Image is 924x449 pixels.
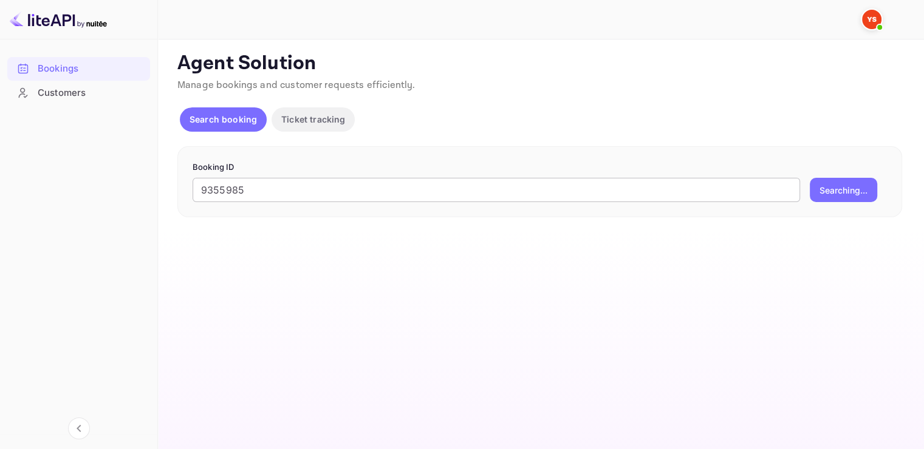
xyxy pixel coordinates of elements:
a: Customers [7,81,150,104]
span: Manage bookings and customer requests efficiently. [177,79,416,92]
div: Customers [38,86,144,100]
p: Booking ID [193,161,887,174]
img: LiteAPI logo [10,10,107,29]
div: Bookings [7,57,150,81]
button: Searching... [810,178,877,202]
p: Search booking [190,113,257,126]
input: Enter Booking ID (e.g., 63782194) [193,178,800,202]
button: Collapse navigation [68,417,90,439]
div: Customers [7,81,150,105]
div: Bookings [38,62,144,76]
p: Ticket tracking [281,113,345,126]
a: Bookings [7,57,150,79]
p: Agent Solution [177,52,902,76]
img: Yandex Support [862,10,881,29]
